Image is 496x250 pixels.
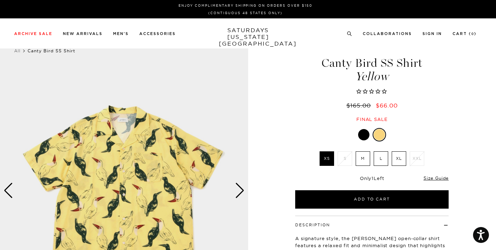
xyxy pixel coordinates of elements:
span: Yellow [294,71,450,82]
label: L [374,151,388,166]
a: Cart (0) [453,32,477,36]
span: $66.00 [376,102,398,109]
a: Collaborations [363,32,412,36]
a: Archive Sale [14,32,52,36]
a: All [14,48,21,53]
a: SATURDAYS[US_STATE][GEOGRAPHIC_DATA] [219,27,277,47]
a: Men's [113,32,129,36]
p: Enjoy Complimentary Shipping on Orders Over $150 [17,3,474,8]
span: 1 [372,175,374,181]
div: Previous slide [4,183,13,198]
del: $165.00 [346,102,374,109]
button: Description [295,223,330,227]
span: Canty Bird SS Shirt [28,48,75,53]
div: Final sale [294,116,450,122]
a: New Arrivals [63,32,103,36]
span: Rated 0.0 out of 5 stars 0 reviews [294,88,450,95]
div: Only Left [295,175,449,181]
a: Size Guide [424,175,449,181]
small: 0 [471,33,474,36]
h1: Canty Bird SS Shirt [294,57,450,82]
a: Sign In [422,32,442,36]
button: Add to Cart [295,190,449,209]
div: Next slide [235,183,245,198]
label: M [356,151,370,166]
p: (Contiguous 48 States Only) [17,10,474,16]
a: Accessories [139,32,176,36]
label: XS [320,151,334,166]
label: XL [392,151,406,166]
